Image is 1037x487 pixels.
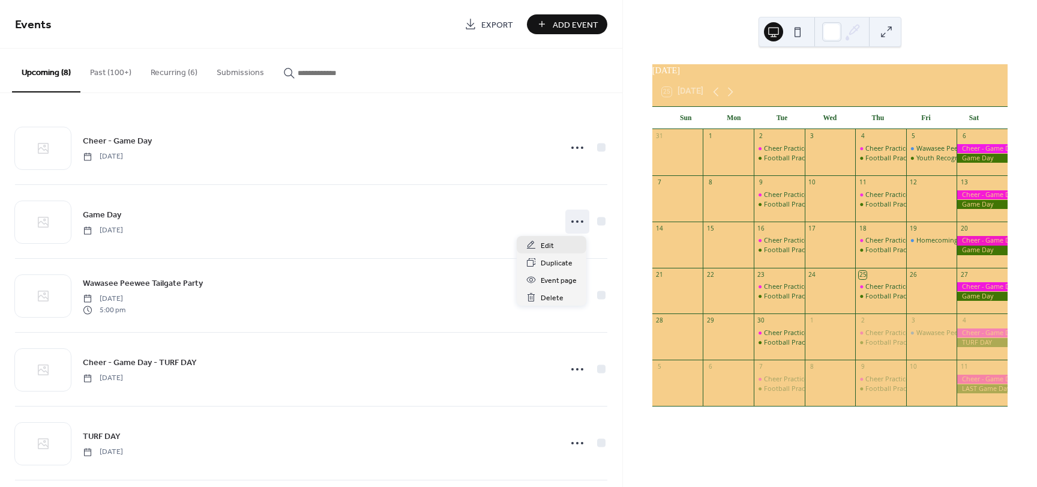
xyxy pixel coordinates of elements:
div: 31 [655,133,664,141]
span: [DATE] [83,225,123,236]
div: 7 [757,363,765,372]
span: Edit [541,240,554,252]
div: Football Practice [764,292,816,301]
div: Cheer Practice [855,375,906,384]
div: Wawasee Peewee Tailgate Party [916,144,1012,153]
div: Cheer Practice [764,282,808,291]
div: 3 [808,133,816,141]
div: 27 [960,271,969,279]
div: 30 [757,317,765,325]
span: TURF DAY [83,431,121,443]
div: 11 [960,363,969,372]
div: 1 [706,133,715,141]
span: Cheer - Game Day [83,135,152,148]
span: Delete [541,292,564,304]
button: Submissions [207,49,274,91]
div: Football Practice [865,200,917,209]
span: Cheer - Game Day - TURF DAY [83,357,197,369]
div: Football Practice [865,338,917,347]
div: 4 [859,133,867,141]
button: Past (100+) [80,49,141,91]
div: 4 [960,317,969,325]
div: 10 [909,363,918,372]
div: Football Practice [754,200,805,209]
div: Cheer Practice [764,375,808,384]
div: Cheer - Game Day [957,144,1008,153]
div: Mon [710,107,758,130]
div: Football Practice [764,384,816,393]
div: Thu [854,107,902,130]
a: Wawasee Peewee Tailgate Party [83,276,203,290]
div: 10 [808,178,816,187]
span: Game Day [83,209,121,222]
span: Event page [541,274,577,287]
div: Sun [662,107,710,130]
div: 9 [757,178,765,187]
button: Add Event [527,14,607,34]
a: Export [455,14,522,34]
div: Cheer Practice [865,236,909,245]
div: Wawasee Peewee Tailgate Party [906,144,957,153]
div: Cheer Practice [764,144,808,153]
div: 8 [706,178,715,187]
div: Cheer - Game Day [957,236,1008,245]
div: Football Practice [754,246,805,255]
div: Cheer Practice [754,328,805,337]
div: Cheer - Game Day - TURF DAY [957,328,1008,337]
div: Cheer - Game Day [957,375,1008,384]
div: Football Practice [865,246,917,255]
div: 7 [655,178,664,187]
span: Export [481,19,513,31]
span: Events [15,13,52,37]
div: Football Practice [865,292,917,301]
div: Cheer Practice [754,190,805,199]
a: TURF DAY [83,429,121,443]
div: Cheer - Game Day [957,190,1008,199]
div: 25 [859,271,867,279]
div: Cheer Practice [764,236,808,245]
div: Game Day [957,154,1008,163]
div: 3 [909,317,918,325]
div: 1 [808,317,816,325]
div: Youth Recognition Night [906,154,957,163]
div: 9 [859,363,867,372]
div: Football Practice [754,384,805,393]
div: Football Practice [865,154,917,163]
div: 15 [706,225,715,233]
div: Cheer Practice [865,375,909,384]
div: Football Practice [754,338,805,347]
div: Cheer Practice [865,144,909,153]
div: 26 [909,271,918,279]
div: 21 [655,271,664,279]
div: Football Practice [865,384,917,393]
div: Football Practice [754,292,805,301]
div: 22 [706,271,715,279]
div: Football Practice [855,200,906,209]
div: Cheer - Game Day [957,282,1008,291]
div: Cheer Practice [764,328,808,337]
div: 12 [909,178,918,187]
div: 8 [808,363,816,372]
div: Football Practice [855,338,906,347]
div: Game Day [957,246,1008,255]
div: Cheer Practice [754,375,805,384]
div: 23 [757,271,765,279]
div: Cheer Practice [754,282,805,291]
span: 5:00 pm [83,304,125,315]
div: Football Practice [764,154,816,163]
div: Football Practice [764,246,816,255]
div: 20 [960,225,969,233]
div: Cheer Practice [855,144,906,153]
div: Cheer Practice [855,236,906,245]
div: Cheer Practice [855,282,906,291]
div: Cheer Practice [754,236,805,245]
div: [DATE] [652,64,1008,77]
div: Wawasee Peewee Tailgate Party [916,328,1012,337]
div: Youth Recognition Night [916,154,992,163]
button: Upcoming (8) [12,49,80,92]
div: 28 [655,317,664,325]
button: Recurring (6) [141,49,207,91]
div: LAST Game Day [957,384,1008,393]
div: 5 [655,363,664,372]
div: Football Practice [754,154,805,163]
